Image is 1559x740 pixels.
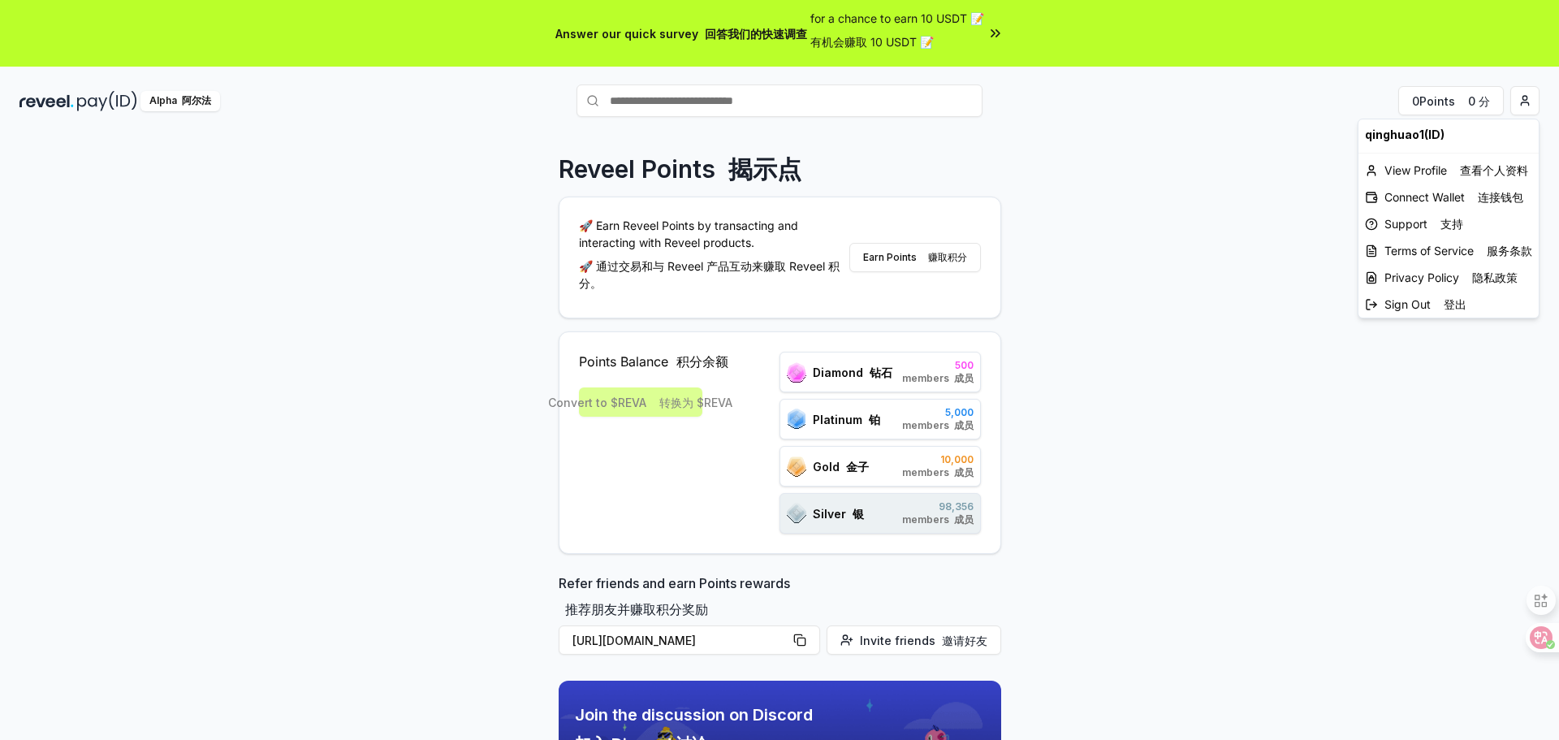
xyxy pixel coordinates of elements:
a: Support 支持 [1358,210,1539,237]
a: Privacy Policy 隐私政策 [1358,264,1539,291]
font: 支持 [1440,217,1463,231]
div: Support [1358,210,1539,237]
div: View Profile [1358,157,1539,184]
div: Sign Out [1358,291,1539,318]
div: qinghuao1(ID) [1358,119,1539,149]
font: 查看个人资料 [1460,163,1528,177]
a: Terms of Service 服务条款 [1358,237,1539,264]
div: Terms of Service [1358,237,1539,264]
div: Connect Wallet [1358,184,1539,210]
div: Privacy Policy [1358,264,1539,291]
font: 登出 [1444,297,1466,311]
font: 连接钱包 [1478,190,1523,204]
font: 服务条款 [1487,244,1532,257]
font: 隐私政策 [1472,270,1518,284]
